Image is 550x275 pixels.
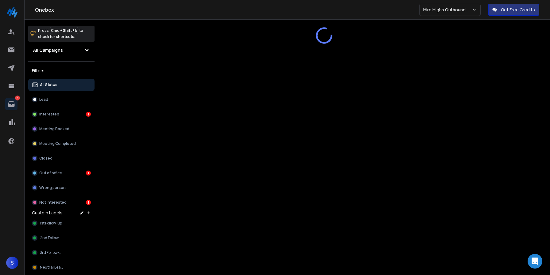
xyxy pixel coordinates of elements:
[423,7,472,13] p: Hire Highs Outbound Engine
[39,185,66,190] p: Wrong person
[86,200,91,205] div: 1
[33,47,63,53] h1: All Campaigns
[28,93,95,106] button: Lead
[40,265,65,270] span: Neutral Leads
[39,156,52,161] p: Closed
[32,210,63,216] h3: Custom Labels
[39,141,76,146] p: Meeting Completed
[35,6,419,13] h1: Onebox
[6,257,18,269] button: S
[28,167,95,179] button: Out of office1
[28,108,95,120] button: Interested1
[40,221,62,226] span: 1st Follow-up
[528,254,542,269] div: Open Intercom Messenger
[28,217,95,229] button: 1st Follow-up
[39,126,69,131] p: Meeting Booked
[39,97,48,102] p: Lead
[40,235,65,240] span: 2nd Follow-up
[501,7,535,13] p: Get Free Credits
[40,250,64,255] span: 3rd Follow-up
[39,200,67,205] p: Not Interested
[28,232,95,244] button: 2nd Follow-up
[488,4,539,16] button: Get Free Credits
[86,112,91,117] div: 1
[50,27,78,34] span: Cmd + Shift + k
[15,96,20,100] p: 3
[40,82,57,87] p: All Status
[6,6,18,18] img: logo
[38,28,83,40] p: Press to check for shortcuts.
[28,182,95,194] button: Wrong person
[5,98,17,110] a: 3
[28,79,95,91] button: All Status
[28,196,95,209] button: Not Interested1
[28,123,95,135] button: Meeting Booked
[28,247,95,259] button: 3rd Follow-up
[28,44,95,56] button: All Campaigns
[28,261,95,273] button: Neutral Leads
[39,112,59,117] p: Interested
[86,171,91,175] div: 1
[28,66,95,75] h3: Filters
[28,152,95,164] button: Closed
[39,171,62,175] p: Out of office
[28,137,95,150] button: Meeting Completed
